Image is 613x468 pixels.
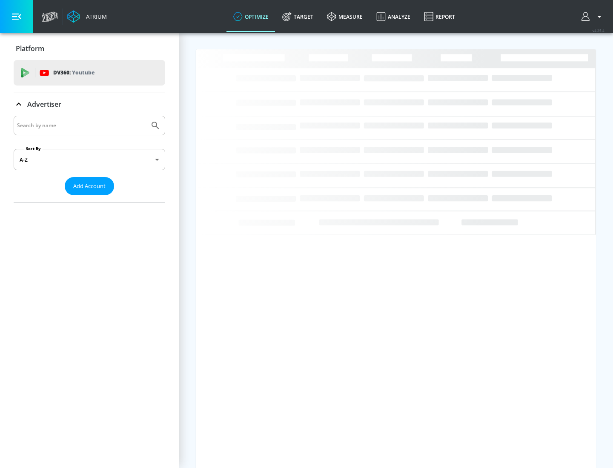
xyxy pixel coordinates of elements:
[370,1,417,32] a: Analyze
[16,44,44,53] p: Platform
[83,13,107,20] div: Atrium
[14,37,165,60] div: Platform
[14,149,165,170] div: A-Z
[593,28,604,33] span: v 4.25.4
[14,116,165,202] div: Advertiser
[320,1,370,32] a: measure
[14,60,165,86] div: DV360: Youtube
[65,177,114,195] button: Add Account
[24,146,43,151] label: Sort By
[72,68,95,77] p: Youtube
[417,1,462,32] a: Report
[73,181,106,191] span: Add Account
[17,120,146,131] input: Search by name
[226,1,275,32] a: optimize
[14,92,165,116] div: Advertiser
[14,195,165,202] nav: list of Advertiser
[275,1,320,32] a: Target
[53,68,95,77] p: DV360:
[67,10,107,23] a: Atrium
[27,100,61,109] p: Advertiser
